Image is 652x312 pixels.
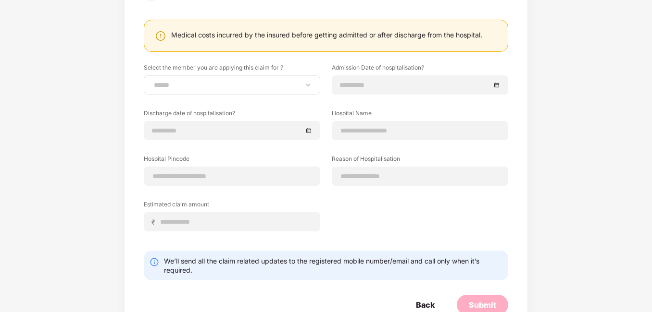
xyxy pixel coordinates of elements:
[416,300,435,310] div: Back
[164,256,502,275] div: We’ll send all the claim related updates to the registered mobile number/email and call only when...
[332,155,508,167] label: Reason of Hospitalisation
[144,109,320,121] label: Discharge date of hospitalisation?
[332,109,508,121] label: Hospital Name
[332,63,508,75] label: Admission Date of hospitalisation?
[150,257,159,267] img: svg+xml;base64,PHN2ZyBpZD0iSW5mby0yMHgyMCIgeG1sbnM9Imh0dHA6Ly93d3cudzMub3JnLzIwMDAvc3ZnIiB3aWR0aD...
[144,155,320,167] label: Hospital Pincode
[171,30,482,39] div: Medical costs incurred by the insured before getting admitted or after discharge from the hospital.
[469,300,496,310] div: Submit
[144,63,320,75] label: Select the member you are applying this claim for ?
[155,30,166,42] img: svg+xml;base64,PHN2ZyBpZD0iV2FybmluZ18tXzI0eDI0IiBkYXRhLW5hbWU9Ildhcm5pbmcgLSAyNHgyNCIgeG1sbnM9Im...
[151,217,159,227] span: ₹
[144,200,320,212] label: Estimated claim amount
